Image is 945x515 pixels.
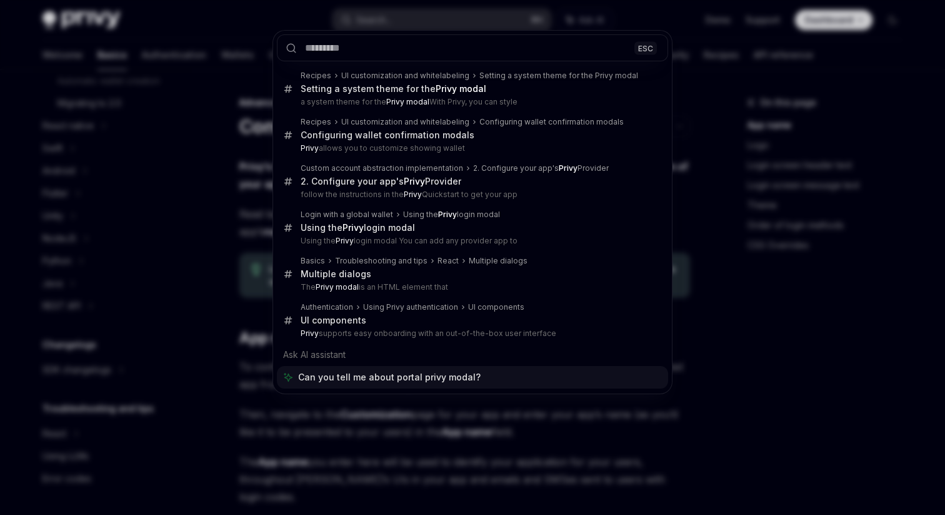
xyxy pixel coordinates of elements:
[301,210,393,220] div: Login with a global wallet
[301,143,319,153] b: Privy
[301,302,353,312] div: Authentication
[301,143,642,153] p: allows you to customize showing wallet
[469,256,527,266] div: Multiple dialogs
[559,163,577,173] b: Privy
[316,282,359,292] b: Privy modal
[403,210,500,220] div: Using the login modal
[301,83,486,94] div: Setting a system theme for the
[404,190,422,199] b: Privy
[301,256,325,266] div: Basics
[363,302,458,312] div: Using Privy authentication
[301,282,642,292] p: The is an HTML element that
[341,71,469,81] div: UI customization and whitelabeling
[473,163,609,173] div: 2. Configure your app's Provider
[301,236,642,246] p: Using the login modal You can add any provider app to
[277,344,668,366] div: Ask AI assistant
[341,117,469,127] div: UI customization and whitelabeling
[479,71,638,81] div: Setting a system theme for the Privy modal
[301,71,331,81] div: Recipes
[301,130,474,141] div: Configuring wallet confirmation modals
[386,97,429,106] b: Privy modal
[301,268,371,280] div: Multiple dialogs
[301,97,642,107] p: a system theme for the With Privy, you can style
[301,315,366,326] div: UI components
[336,236,354,245] b: Privy
[468,302,524,312] div: UI components
[301,329,319,338] b: Privy
[301,163,463,173] div: Custom account abstraction implementation
[301,222,415,233] div: Using the login modal
[436,83,486,94] b: Privy modal
[301,329,642,339] p: supports easy onboarding with an out-of-the-box user interface
[634,41,657,54] div: ESC
[301,176,461,187] div: 2. Configure your app's Provider
[298,371,481,384] span: Can you tell me about portal privy modal?
[438,210,457,219] b: Privy
[301,190,642,200] p: follow the instructions in the Quickstart to get your app
[335,256,427,266] div: Troubleshooting and tips
[437,256,459,266] div: React
[342,222,364,233] b: Privy
[404,176,425,186] b: Privy
[301,117,331,127] div: Recipes
[479,117,624,127] div: Configuring wallet confirmation modals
